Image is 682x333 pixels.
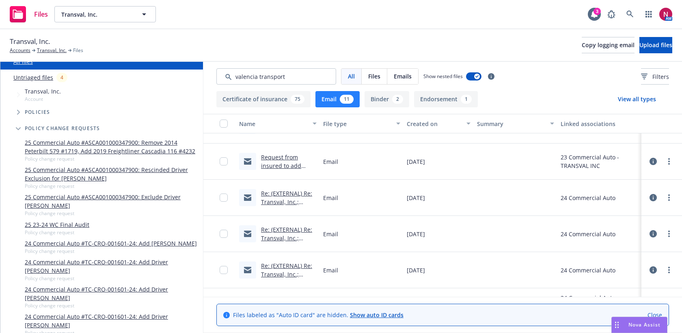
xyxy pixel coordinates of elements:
[25,258,200,275] a: 24 Commercial Auto #TC-CRO-001601-24: Add Driver [PERSON_NAME]
[561,230,615,238] div: 24 Commercial Auto
[220,157,228,165] input: Toggle Row Selected
[664,193,674,202] a: more
[220,194,228,202] input: Toggle Row Selected
[10,36,50,47] span: Transval, Inc.
[461,95,472,104] div: 1
[641,6,657,22] a: Switch app
[407,230,425,238] span: [DATE]
[261,153,312,204] a: Request from insured to add Valencia Transport Holding LLC as Additional Named Insured
[25,126,100,131] span: Policy change requests
[423,73,463,80] span: Show nested files
[628,321,660,328] span: Nova Assist
[622,6,638,22] a: Search
[664,157,674,166] a: more
[54,6,156,22] button: Transval, Inc.
[320,114,404,133] button: File type
[25,312,200,329] a: 24 Commercial Auto #TC-CRO-001601-24: Add Driver [PERSON_NAME]
[605,91,669,107] button: View all types
[220,230,228,238] input: Toggle Row Selected
[73,47,83,54] span: Files
[37,47,67,54] a: Transval, Inc.
[407,157,425,166] span: [DATE]
[25,302,200,309] span: Policy change request
[323,157,338,166] span: Email
[641,72,669,81] span: Filters
[261,189,312,231] a: Re: (EXTERNAL) Re: Transval, Inc.; Valencia Transport Holdings, LLC TC-CRO-001601-24
[13,73,53,82] a: Untriaged files
[561,194,615,202] div: 24 Commercial Auto
[348,72,355,81] span: All
[34,11,48,17] span: Files
[25,275,200,282] span: Policy change request
[647,311,662,319] a: Close
[652,72,669,81] span: Filters
[236,114,320,133] button: Name
[561,153,638,170] div: 23 Commercial Auto - TRANSVAL INC
[216,68,336,85] input: Search by keyword...
[25,285,200,302] a: 24 Commercial Auto #TC-CRO-001601-24: Add Driver [PERSON_NAME]
[220,266,228,274] input: Toggle Row Selected
[582,41,635,49] span: Copy logging email
[25,155,200,162] span: Policy change request
[392,95,403,104] div: 2
[25,193,200,210] a: 25 Commercial Auto #ASCA001000347900: Exclude Driver [PERSON_NAME]
[25,138,200,155] a: 25 Commercial Auto #ASCA001000347900: Remove 2014 Peterbilt 579 #1719, Add 2019 Freightliner Casc...
[220,120,228,128] input: Select all
[639,37,672,53] button: Upload files
[25,87,61,96] span: Transval, Inc.
[261,262,312,304] a: Re: (EXTERNAL) Re: Transval, Inc.; Valencia Transport Holdings, LLC TC-CRO-001601-24
[407,194,425,202] span: [DATE]
[340,95,354,104] div: 11
[477,120,546,128] div: Summary
[474,114,558,133] button: Summary
[407,120,461,128] div: Created on
[612,317,622,333] div: Drag to move
[25,165,200,183] a: 25 Commercial Auto #ASCA001000347900: Rescinded Driver Exclusion for [PERSON_NAME]
[365,91,409,107] button: Binder
[368,72,380,81] span: Files
[594,8,601,15] div: 3
[664,229,674,239] a: more
[639,41,672,49] span: Upload files
[25,96,61,102] span: Account
[25,183,200,189] span: Policy change request
[233,311,404,319] span: Files labeled as "Auto ID card" are hidden.
[25,229,89,236] span: Policy change request
[291,95,304,104] div: 75
[323,194,338,202] span: Email
[13,58,33,65] a: All files
[404,114,473,133] button: Created on
[641,68,669,85] button: Filters
[216,91,311,107] button: Certificate of insurance
[414,91,478,107] button: Endorsement
[6,3,51,26] a: Files
[25,110,50,115] span: Policies
[25,220,89,229] a: 25 23-24 WC Final Audit
[561,120,638,128] div: Linked associations
[582,37,635,53] button: Copy logging email
[394,72,412,81] span: Emails
[323,120,392,128] div: File type
[25,210,200,217] span: Policy change request
[603,6,619,22] a: Report a Bug
[350,311,404,319] a: Show auto ID cards
[323,230,338,238] span: Email
[61,10,132,19] span: Transval, Inc.
[25,239,197,248] a: 24 Commercial Auto #TC-CRO-001601-24: Add [PERSON_NAME]
[315,91,360,107] button: Email
[407,266,425,274] span: [DATE]
[239,120,308,128] div: Name
[611,317,667,333] button: Nova Assist
[659,8,672,21] img: photo
[664,265,674,275] a: more
[56,73,67,82] div: 4
[261,226,312,268] a: Re: (EXTERNAL) Re: Transval, Inc.; Valencia Transport Holdings, LLC TC-CRO-001601-24
[561,294,638,319] div: 24 Commercial Auto Liability #TC-CRO-001601-24: Add Additional Named Insured, Valencia Transport ...
[10,47,30,54] a: Accounts
[557,114,641,133] button: Linked associations
[323,266,338,274] span: Email
[25,248,197,255] span: Policy change request
[561,266,615,274] div: 24 Commercial Auto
